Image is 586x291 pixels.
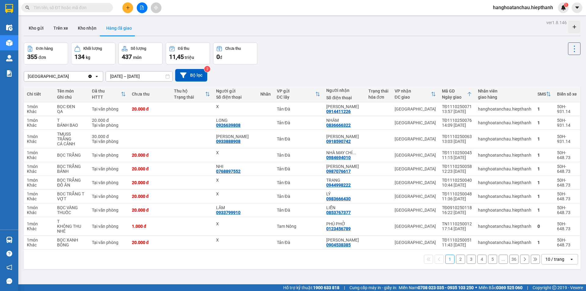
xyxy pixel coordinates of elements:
div: LIỄN [326,205,362,210]
button: ... [499,255,508,264]
div: 20.000 đ [132,240,168,245]
div: 1 món [27,164,51,169]
div: Tại văn phòng [92,194,125,199]
div: 1 [537,240,551,245]
div: 1 món [27,191,51,196]
span: | [344,284,345,291]
div: 1 món [27,238,51,242]
div: LONG [216,118,254,123]
span: Cung cấp máy in - giấy in: [349,284,397,291]
div: Khối lượng [83,46,102,51]
div: Khác [27,226,51,231]
div: [GEOGRAPHIC_DATA] [395,180,436,185]
div: Khác [27,210,51,215]
span: món [133,55,142,60]
div: 50H-648.73 [557,205,577,215]
div: Đơn hàng [36,46,53,51]
div: Chưa thu [132,92,168,96]
div: Khác [27,242,51,247]
div: 12:23 [DATE] [442,169,472,174]
th: Toggle SortBy [392,86,439,102]
span: kg [86,55,90,60]
div: 16:22 [DATE] [442,210,472,215]
div: BOC TRẮNG T [57,191,86,196]
div: Trạng thái [174,95,205,100]
span: 355 [27,53,37,60]
img: warehouse-icon [6,24,13,31]
span: triệu [185,55,194,60]
div: Đã thu [92,89,121,93]
div: X [216,238,254,242]
div: HTTT [92,95,121,100]
div: Tại văn phòng [92,208,125,213]
div: TĐ0910250118 [442,205,472,210]
div: 14:09 [DATE] [442,123,472,128]
div: 1 món [27,118,51,123]
div: SMS [537,92,546,96]
div: Số điện thoại [216,95,254,100]
div: hanghoatanchau.hiepthanh [478,180,531,185]
div: 0926639808 [216,123,241,128]
div: 0853767377 [326,210,351,215]
div: hanghoatanchau.hiepthanh [478,136,531,141]
div: 20.000 đ [92,118,125,123]
div: 1 món [27,221,51,226]
button: file-add [137,2,147,13]
div: BỌC ĐEN [57,104,86,109]
div: Khác [27,139,51,144]
div: Khác [27,123,51,128]
div: 1 [537,180,551,185]
div: Thu hộ [174,89,205,93]
div: TĐ1110250063 [442,134,472,139]
div: 20.000 đ [132,194,168,199]
div: TĐ1110250048 [442,191,472,196]
th: Toggle SortBy [89,86,128,102]
img: icon-new-feature [561,5,566,10]
div: 1 [537,120,551,125]
div: 0933799910 [216,210,241,215]
div: VP gửi [277,89,316,93]
input: Select a date range. [106,71,172,81]
div: X [216,221,254,226]
div: 1 món [27,178,51,183]
div: [GEOGRAPHIC_DATA] [395,107,436,111]
button: Số lượng437món [118,42,163,64]
div: X [216,150,254,155]
div: 0918590742 [326,139,351,144]
span: ⚪️ [475,286,477,289]
button: Bộ lọc [175,69,207,82]
div: hanghoatanchau.hiepthanh [478,107,531,111]
div: Số lượng [131,46,146,51]
strong: 1900 633 818 [313,285,339,290]
div: 20.000 đ [132,180,168,185]
div: hanghoatanchau.hiepthanh [478,166,531,171]
div: BỌC XANH [57,238,86,242]
div: 0768897552 [216,169,241,174]
div: CÁ CẢNH [57,141,86,146]
div: hanghoatanchau.hiepthanh [478,194,531,199]
div: THUỐC [57,210,86,215]
img: warehouse-icon [6,55,13,61]
div: giao hàng [478,95,531,100]
div: 1 [537,166,551,171]
div: Biển số xe [557,92,577,96]
strong: 0369 525 060 [496,285,523,290]
button: Đơn hàng355đơn [24,42,68,64]
div: 20.000 đ [132,107,168,111]
button: 4 [477,255,487,264]
span: 0 [216,53,220,60]
input: Tìm tên, số ĐT hoặc mã đơn [34,4,106,11]
div: Tạo kho hàng mới [568,21,581,33]
svg: open [569,257,574,262]
div: 20.000 đ [132,166,168,171]
div: 50H-648.73 [557,238,577,247]
div: 13:57 [DATE] [442,109,472,114]
div: NHÂM [326,118,362,123]
sup: 1 [564,3,568,7]
div: hanghoatanchau.hiepthanh [478,120,531,125]
button: 2 [456,255,465,264]
span: 134 [74,53,85,60]
div: Tản Đà [277,107,320,111]
div: [GEOGRAPHIC_DATA] [395,224,436,229]
div: 50H-648.73 [557,178,577,187]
